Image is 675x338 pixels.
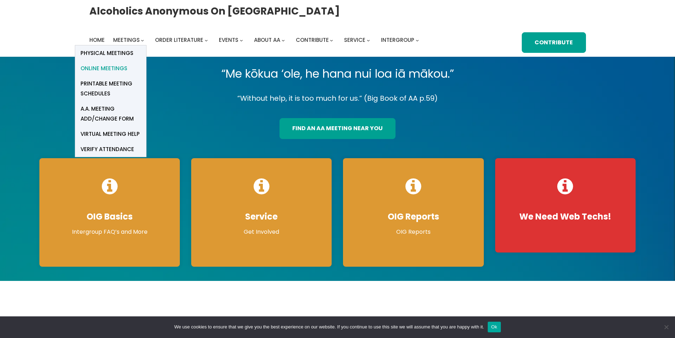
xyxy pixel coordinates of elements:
span: Printable Meeting Schedules [81,79,141,99]
a: find an aa meeting near you [280,118,395,139]
span: Physical Meetings [81,48,133,58]
a: Meetings [113,35,140,45]
span: A.A. Meeting Add/Change Form [81,104,141,124]
span: Home [89,36,105,44]
span: Events [219,36,238,44]
a: Contribute [296,35,329,45]
a: verify attendance [75,142,146,157]
a: Service [344,35,365,45]
span: Service [344,36,365,44]
button: Intergroup submenu [416,38,419,41]
h4: Service [198,211,325,222]
span: verify attendance [81,144,134,154]
p: Intergroup FAQ’s and More [46,228,173,236]
span: We use cookies to ensure that we give you the best experience on our website. If you continue to ... [174,323,484,331]
button: Contribute submenu [330,38,333,41]
span: Contribute [296,36,329,44]
span: Online Meetings [81,63,127,73]
a: Home [89,35,105,45]
a: A.A. Meeting Add/Change Form [75,101,146,126]
a: Contribute [522,32,586,53]
span: Meetings [113,36,140,44]
a: Alcoholics Anonymous on [GEOGRAPHIC_DATA] [89,2,340,20]
button: About AA submenu [282,38,285,41]
span: Order Literature [155,36,203,44]
p: “Without help, it is too much for us.” (Big Book of AA p.59) [34,92,641,105]
a: Physical Meetings [75,45,146,61]
button: Service submenu [367,38,370,41]
button: Order Literature submenu [205,38,208,41]
span: Intergroup [381,36,414,44]
button: Events submenu [240,38,243,41]
span: Virtual Meeting Help [81,129,140,139]
h4: OIG Reports [350,211,476,222]
button: Ok [488,322,501,332]
button: Meetings submenu [141,38,144,41]
a: Printable Meeting Schedules [75,76,146,101]
h4: OIG Basics [46,211,173,222]
a: Events [219,35,238,45]
a: About AA [254,35,280,45]
p: “Me kōkua ‘ole, he hana nui loa iā mākou.” [34,64,641,84]
nav: Intergroup [89,35,421,45]
span: About AA [254,36,280,44]
p: OIG Reports [350,228,476,236]
span: No [663,323,670,331]
p: Get Involved [198,228,325,236]
a: Virtual Meeting Help [75,126,146,142]
h4: We Need Web Techs! [502,211,629,222]
a: Online Meetings [75,61,146,76]
a: Intergroup [381,35,414,45]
